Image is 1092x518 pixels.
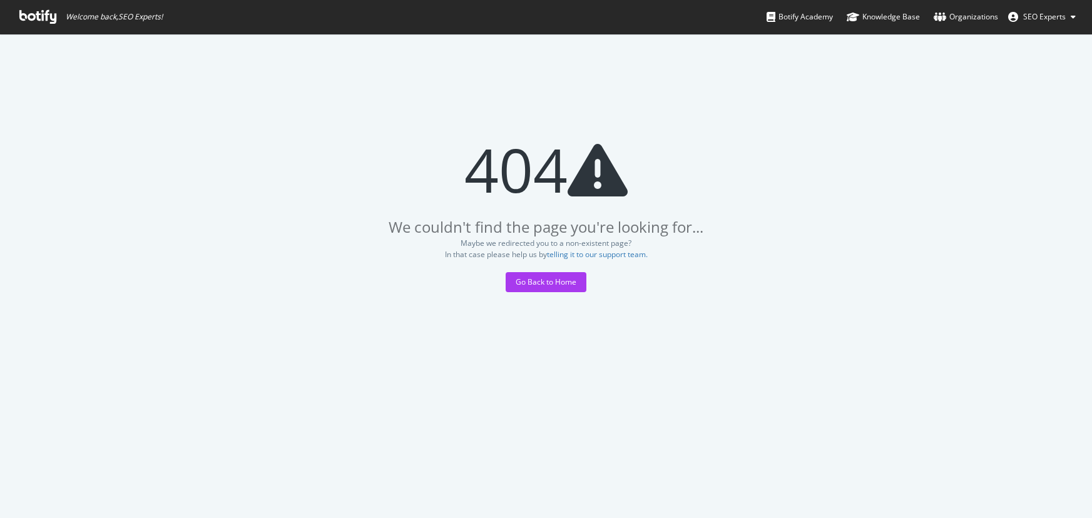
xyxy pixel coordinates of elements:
[506,277,586,287] a: Go Back to Home
[934,11,998,23] div: Organizations
[1023,11,1066,22] span: SEO Experts
[66,12,163,22] span: Welcome back, SEO Experts !
[847,11,920,23] div: Knowledge Base
[516,277,576,287] div: Go Back to Home
[998,7,1086,27] button: SEO Experts
[506,272,586,292] button: Go Back to Home
[547,250,648,259] button: telling it to our support team.
[767,11,833,23] div: Botify Academy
